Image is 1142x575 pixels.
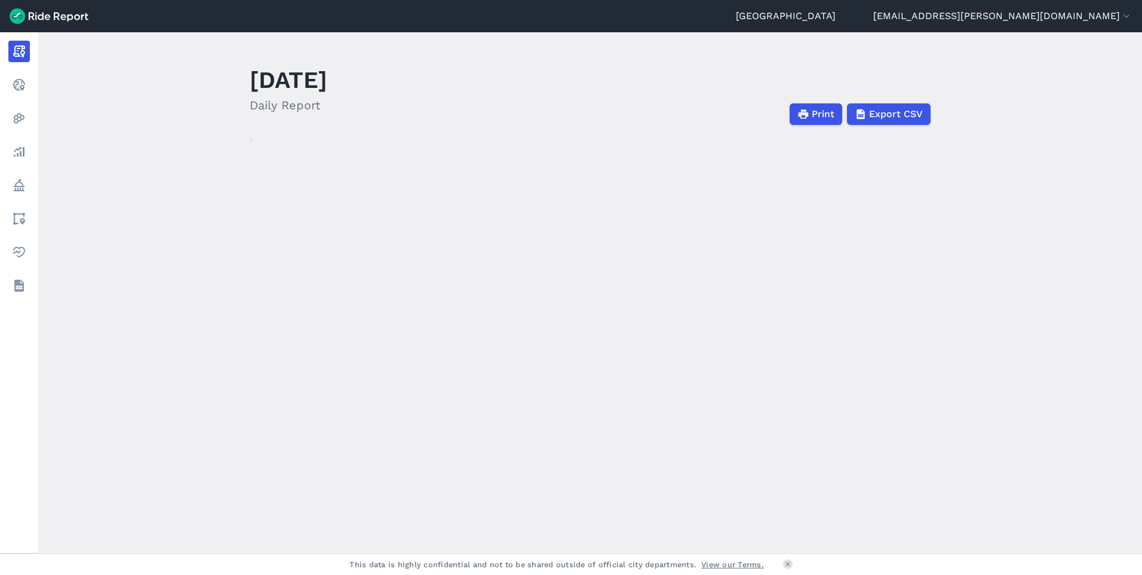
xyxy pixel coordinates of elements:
a: View our Terms. [701,559,764,570]
a: Heatmaps [8,108,30,129]
img: Ride Report [10,8,88,24]
button: Print [790,103,842,125]
h2: Daily Report [250,96,327,114]
span: Export CSV [869,107,923,121]
a: Health [8,241,30,263]
span: Print [812,107,834,121]
button: Export CSV [847,103,931,125]
a: Analyze [8,141,30,163]
a: [GEOGRAPHIC_DATA] [736,9,836,23]
a: Policy [8,175,30,196]
button: [EMAIL_ADDRESS][PERSON_NAME][DOMAIN_NAME] [873,9,1132,23]
a: Datasets [8,275,30,296]
a: Report [8,41,30,62]
a: Realtime [8,74,30,96]
a: Areas [8,208,30,230]
h1: [DATE] [250,63,327,96]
